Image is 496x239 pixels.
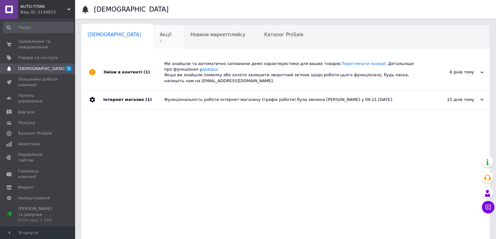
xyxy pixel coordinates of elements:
[18,39,58,50] span: Замовлення та повідомлення
[18,120,35,126] span: Покупці
[20,4,67,9] span: AUTO-TITAN
[18,195,50,201] span: Налаштування
[66,66,72,71] span: 1
[482,201,494,213] button: Чат з покупцем
[20,9,75,15] div: Ваш ID: 2134013
[160,32,172,37] span: Акції
[264,32,303,37] span: Каталог ProSale
[18,77,58,88] span: Показники роботи компанії
[18,55,58,61] span: Товари та послуги
[103,55,164,90] div: Зміни в контенті
[18,93,58,104] span: Панель управління
[18,168,58,180] span: Гаманець компанії
[341,61,386,66] a: Переглянути позиції
[421,97,483,102] div: 15 днів тому
[18,185,34,190] span: Маркет
[18,109,34,115] span: Відгуки
[3,22,74,33] input: Пошук
[18,141,40,147] span: Аналітика
[103,90,164,109] div: Інтернет магазин
[18,217,58,223] div: Prom мікс 1 000
[164,61,421,84] div: Ми знайшли та автоматично заповнили деякі характеристики для ваших товарів. . Детальніше про функ...
[190,32,245,37] span: Новини маркетплейсу
[94,6,169,13] h1: [DEMOGRAPHIC_DATA]
[164,97,421,102] div: Функціональність роботи інтернет-магазину (графік роботи) була змінена [PERSON_NAME] у 09:21 [DATE].
[18,66,64,72] span: [DEMOGRAPHIC_DATA]
[421,69,483,75] div: 6 днів тому
[18,152,58,163] span: Управління сайтом
[143,70,150,74] span: (1)
[18,131,52,136] span: Каталог ProSale
[88,32,141,37] span: [DEMOGRAPHIC_DATA]
[160,39,172,43] span: 1
[202,67,218,72] a: довідці
[18,206,58,223] span: [PERSON_NAME] та рахунки
[145,97,152,102] span: (1)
